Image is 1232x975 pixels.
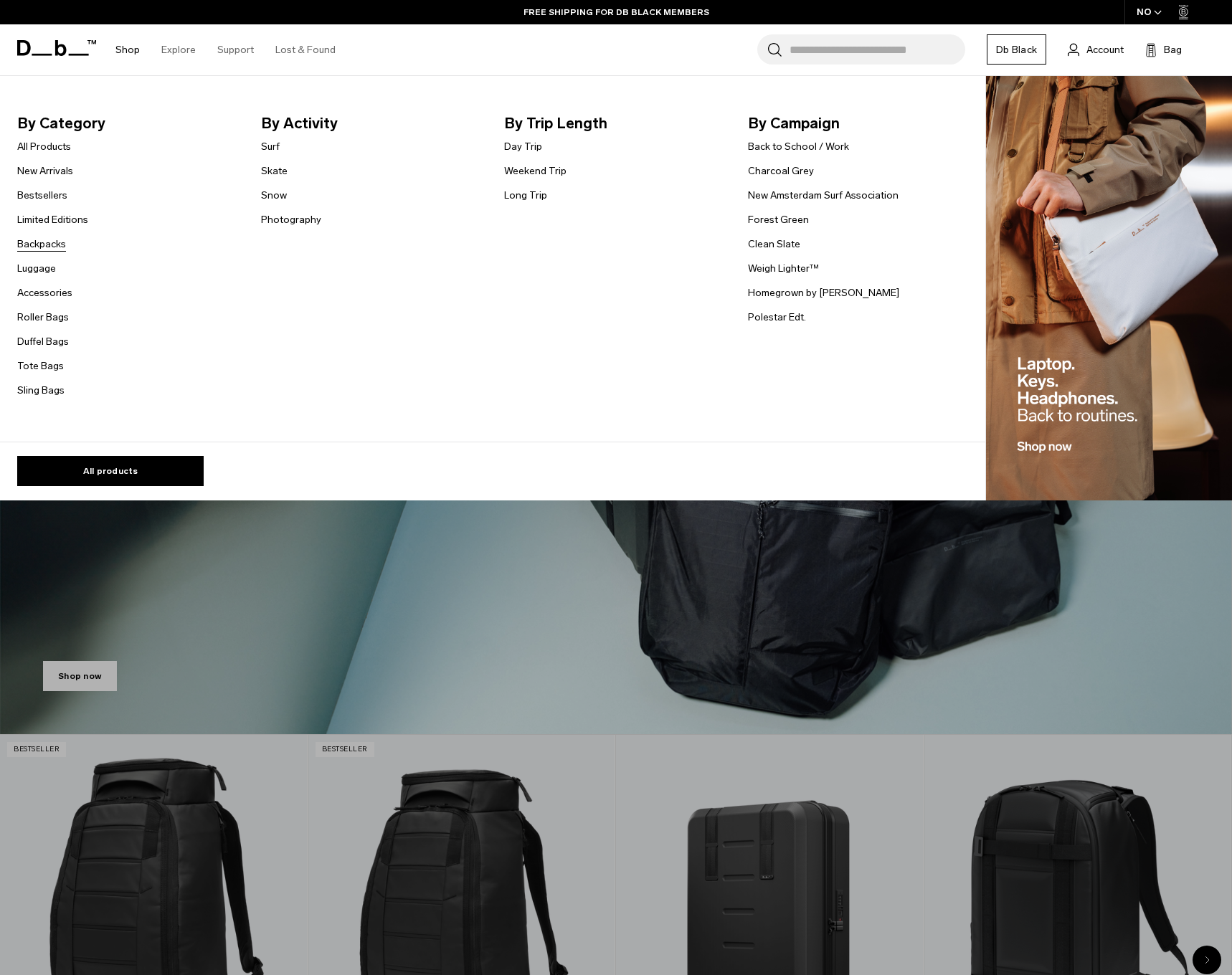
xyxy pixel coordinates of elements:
img: Db [986,76,1232,501]
a: All products [17,456,204,486]
a: Accessories [17,285,72,300]
a: Surf [261,139,280,154]
span: Account [1086,42,1124,57]
a: FREE SHIPPING FOR DB BLACK MEMBERS [523,6,709,19]
a: New Arrivals [17,163,73,179]
a: Weigh Lighter™ [748,261,819,276]
a: Bestsellers [17,188,67,203]
a: Limited Editions [17,212,88,227]
a: New Amsterdam Surf Association [748,188,899,203]
a: Account [1068,41,1124,58]
a: Luggage [17,261,56,276]
a: Sling Bags [17,383,65,398]
a: Homegrown by [PERSON_NAME] [748,285,899,300]
a: All Products [17,139,71,154]
a: Roller Bags [17,310,69,325]
a: Backpacks [17,237,66,252]
a: Weekend Trip [504,163,567,179]
a: Db Black [987,34,1046,65]
span: By Activity [261,112,482,135]
a: Forest Green [748,212,809,227]
a: Day Trip [504,139,542,154]
a: Lost & Found [275,24,336,75]
a: Shop [115,24,140,75]
a: Photography [261,212,321,227]
span: By Campaign [748,112,969,135]
span: Bag [1164,42,1182,57]
span: By Category [17,112,238,135]
a: Long Trip [504,188,547,203]
a: Back to School / Work [748,139,849,154]
a: Polestar Edt. [748,310,806,325]
a: Tote Bags [17,358,64,374]
a: Duffel Bags [17,334,69,349]
a: Snow [261,188,287,203]
a: Skate [261,163,288,179]
button: Bag [1145,41,1182,58]
a: Explore [161,24,196,75]
a: Charcoal Grey [748,163,814,179]
span: By Trip Length [504,112,725,135]
nav: Main Navigation [105,24,346,75]
a: Clean Slate [748,237,800,252]
a: Support [217,24,254,75]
